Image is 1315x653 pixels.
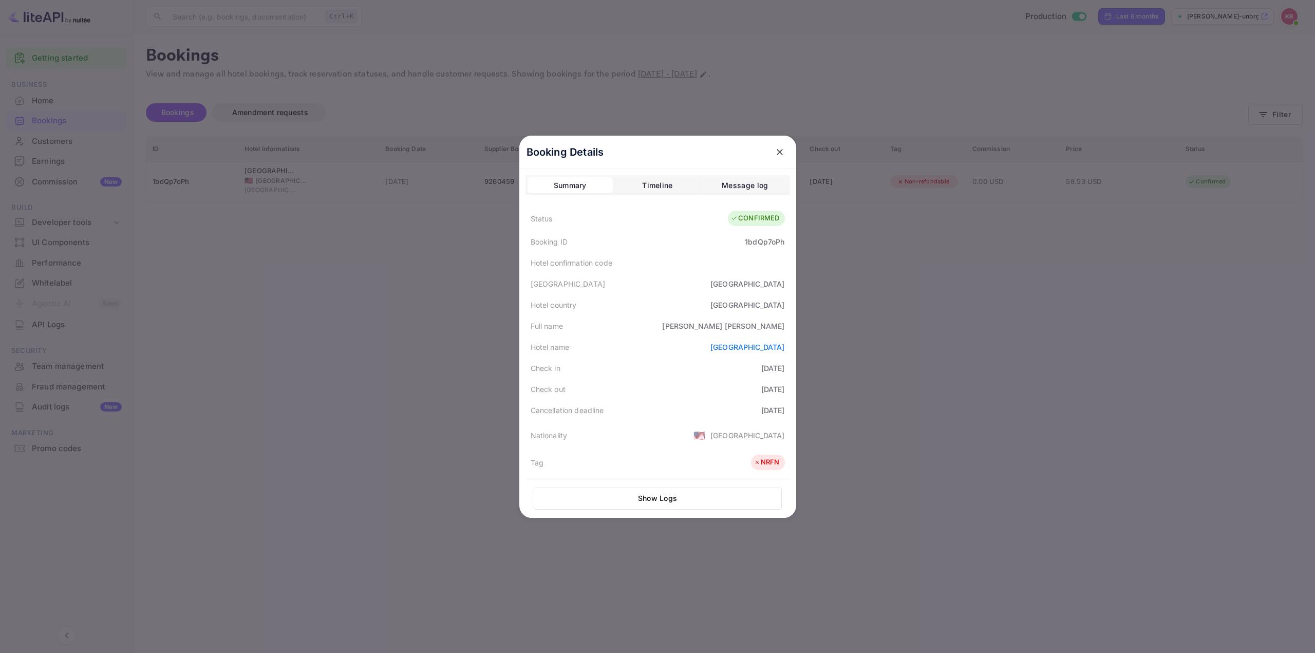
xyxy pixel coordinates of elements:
[531,384,566,395] div: Check out
[531,363,560,374] div: Check in
[531,278,606,289] div: [GEOGRAPHIC_DATA]
[710,278,785,289] div: [GEOGRAPHIC_DATA]
[531,257,612,268] div: Hotel confirmation code
[710,430,785,441] div: [GEOGRAPHIC_DATA]
[642,179,672,192] div: Timeline
[710,343,785,351] a: [GEOGRAPHIC_DATA]
[531,300,577,310] div: Hotel country
[527,144,604,160] p: Booking Details
[531,430,568,441] div: Nationality
[554,179,587,192] div: Summary
[771,143,789,161] button: close
[761,363,785,374] div: [DATE]
[531,213,553,224] div: Status
[531,457,543,468] div: Tag
[531,342,570,352] div: Hotel name
[531,405,604,416] div: Cancellation deadline
[761,405,785,416] div: [DATE]
[730,213,779,223] div: CONFIRMED
[710,300,785,310] div: [GEOGRAPHIC_DATA]
[534,488,782,510] button: Show Logs
[528,177,613,194] button: Summary
[531,236,568,247] div: Booking ID
[754,457,780,468] div: NRFN
[745,236,784,247] div: 1bdQp7oPh
[761,384,785,395] div: [DATE]
[615,177,700,194] button: Timeline
[702,177,787,194] button: Message log
[662,321,784,331] div: [PERSON_NAME] [PERSON_NAME]
[531,321,563,331] div: Full name
[722,179,768,192] div: Message log
[693,426,705,444] span: United States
